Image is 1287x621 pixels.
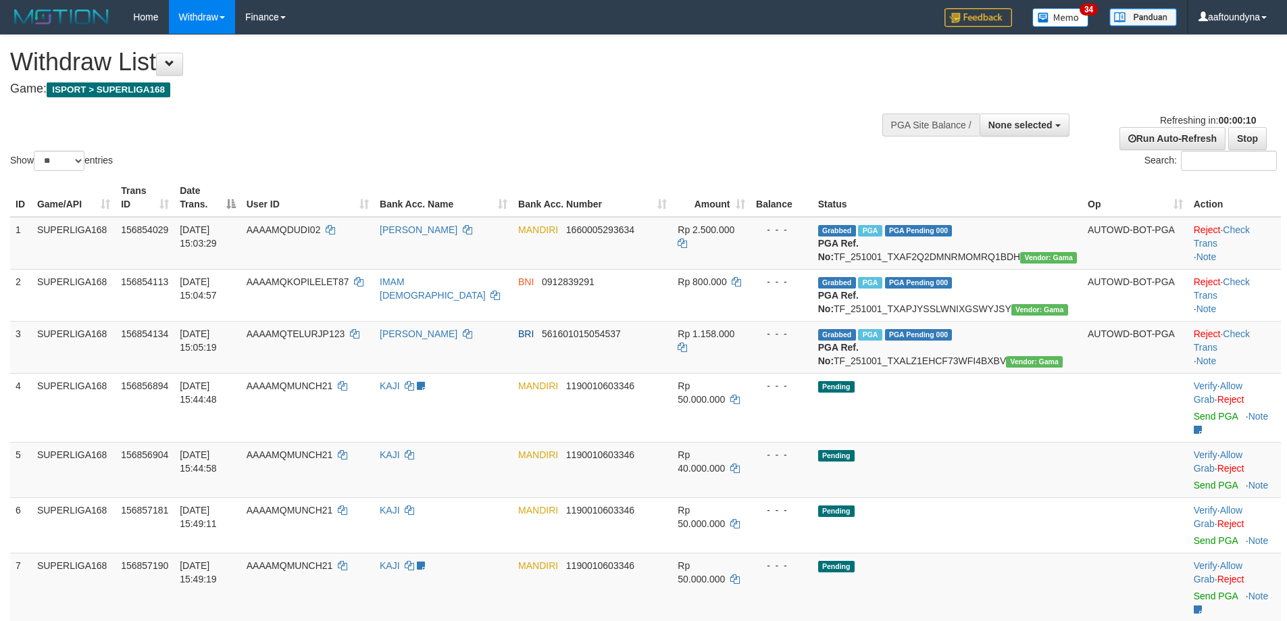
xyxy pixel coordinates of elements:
span: AAAAMQTELURJP123 [247,328,345,339]
span: Marked by aafchhiseyha [858,277,882,289]
span: [DATE] 15:44:58 [180,449,217,474]
a: Verify [1194,380,1217,391]
a: [PERSON_NAME] [380,328,457,339]
span: Copy 1190010603346 to clipboard [566,380,634,391]
th: Date Trans.: activate to sort column descending [174,178,241,217]
span: Vendor URL: https://trx31.1velocity.biz [1011,304,1068,316]
span: Marked by aafsoycanthlai [858,225,882,237]
span: 156856894 [121,380,168,391]
div: - - - [756,448,807,462]
td: TF_251001_TXALZ1EHCF73WFI4BXBV [813,321,1082,373]
span: [DATE] 15:44:48 [180,380,217,405]
h4: Game: [10,82,844,96]
th: User ID: activate to sort column ascending [241,178,374,217]
td: 3 [10,321,32,373]
span: [DATE] 15:49:19 [180,560,217,585]
label: Show entries [10,151,113,171]
td: 1 [10,217,32,270]
span: Vendor URL: https://trx31.1velocity.biz [1006,356,1063,368]
span: AAAAMQDUDI02 [247,224,321,235]
span: [DATE] 15:03:29 [180,224,217,249]
a: Note [1248,591,1269,601]
span: AAAAMQKOPILELET87 [247,276,349,287]
a: Reject [1217,463,1244,474]
img: panduan.png [1109,8,1177,26]
span: Refreshing in: [1160,115,1256,126]
td: · · [1188,269,1281,321]
span: 156854029 [121,224,168,235]
td: · · [1188,321,1281,373]
span: Rp 50.000.000 [678,505,725,529]
span: [DATE] 15:05:19 [180,328,217,353]
b: PGA Ref. No: [818,238,859,262]
span: · [1194,505,1242,529]
span: MANDIRI [518,380,558,391]
th: Bank Acc. Name: activate to sort column ascending [374,178,513,217]
span: Copy 1660005293634 to clipboard [566,224,634,235]
span: Vendor URL: https://trx31.1velocity.biz [1020,252,1077,264]
td: SUPERLIGA168 [32,217,116,270]
span: Rp 800.000 [678,276,726,287]
span: MANDIRI [518,505,558,516]
a: Note [1196,355,1217,366]
span: 156854113 [121,276,168,287]
a: Allow Grab [1194,380,1242,405]
span: · [1194,560,1242,585]
th: ID [10,178,32,217]
span: 156857190 [121,560,168,571]
a: IMAM [DEMOGRAPHIC_DATA] [380,276,486,301]
input: Search: [1181,151,1277,171]
td: SUPERLIGA168 [32,497,116,553]
a: Reject [1194,328,1221,339]
h1: Withdraw List [10,49,844,76]
span: MANDIRI [518,449,558,460]
td: 6 [10,497,32,553]
span: Pending [818,561,855,572]
span: AAAAMQMUNCH21 [247,505,333,516]
th: Trans ID: activate to sort column ascending [116,178,174,217]
span: MANDIRI [518,560,558,571]
select: Showentries [34,151,84,171]
a: Run Auto-Refresh [1119,127,1226,150]
span: ISPORT > SUPERLIGA168 [47,82,170,97]
a: Send PGA [1194,591,1238,601]
img: MOTION_logo.png [10,7,113,27]
th: Action [1188,178,1281,217]
span: PGA Pending [885,277,953,289]
span: None selected [988,120,1053,130]
a: Note [1248,411,1269,422]
span: [DATE] 15:49:11 [180,505,217,529]
th: Status [813,178,1082,217]
a: Reject [1194,224,1221,235]
a: Note [1196,251,1217,262]
td: SUPERLIGA168 [32,373,116,442]
a: KAJI [380,380,400,391]
b: PGA Ref. No: [818,290,859,314]
span: Rp 2.500.000 [678,224,734,235]
span: Rp 1.158.000 [678,328,734,339]
a: [PERSON_NAME] [380,224,457,235]
div: - - - [756,379,807,393]
button: None selected [980,114,1069,136]
a: Stop [1228,127,1267,150]
a: Verify [1194,449,1217,460]
span: Marked by aafsengchandara [858,329,882,341]
a: KAJI [380,449,400,460]
strong: 00:00:10 [1218,115,1256,126]
span: Grabbed [818,329,856,341]
span: Pending [818,450,855,462]
span: · [1194,380,1242,405]
span: Grabbed [818,277,856,289]
th: Bank Acc. Number: activate to sort column ascending [513,178,672,217]
div: - - - [756,327,807,341]
a: Verify [1194,505,1217,516]
span: 34 [1080,3,1098,16]
span: Rp 50.000.000 [678,380,725,405]
a: Send PGA [1194,535,1238,546]
a: Note [1196,303,1217,314]
span: Copy 0912839291 to clipboard [542,276,595,287]
a: Allow Grab [1194,560,1242,585]
td: · · [1188,373,1281,442]
span: PGA Pending [885,329,953,341]
a: KAJI [380,560,400,571]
